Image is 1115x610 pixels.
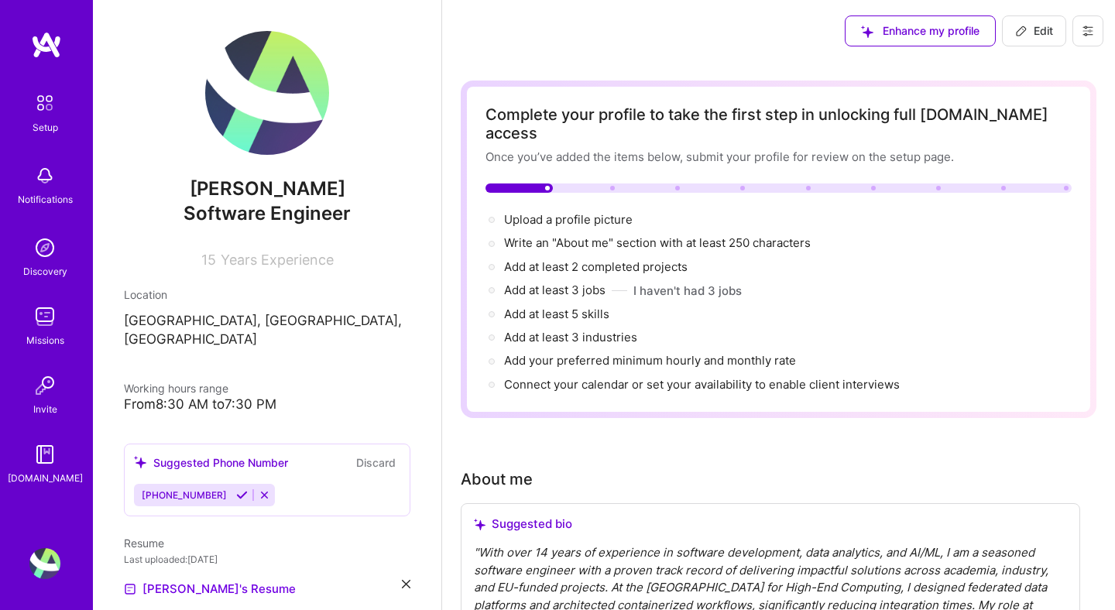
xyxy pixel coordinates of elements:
a: User Avatar [26,548,64,579]
img: logo [31,31,62,59]
i: Accept [236,489,248,501]
span: [PHONE_NUMBER] [142,489,227,501]
span: Add at least 5 skills [504,307,609,321]
i: icon SuggestedTeams [134,456,147,469]
div: Suggested bio [474,516,1067,532]
span: Add at least 3 jobs [504,283,606,297]
div: Invite [33,401,57,417]
img: teamwork [29,301,60,332]
div: Suggested Phone Number [134,454,288,471]
img: User Avatar [29,548,60,579]
img: bell [29,160,60,191]
span: Upload a profile picture [504,212,633,227]
img: setup [29,87,61,119]
img: discovery [29,232,60,263]
span: Connect your calendar or set your availability to enable client interviews [504,377,900,392]
div: Complete your profile to take the first step in unlocking full [DOMAIN_NAME] access [485,105,1072,142]
img: Resume [124,583,136,595]
span: Add at least 2 completed projects [504,259,688,274]
div: Notifications [18,191,73,207]
div: Missions [26,332,64,348]
span: 15 [201,252,216,268]
button: Edit [1002,15,1066,46]
span: [PERSON_NAME] [124,177,410,200]
button: I haven't had 3 jobs [633,283,742,299]
a: [PERSON_NAME]'s Resume [124,580,296,598]
div: Once you’ve added the items below, submit your profile for review on the setup page. [485,149,1072,165]
div: Last uploaded: [DATE] [124,551,410,567]
button: Discard [352,454,400,471]
img: guide book [29,439,60,470]
p: [GEOGRAPHIC_DATA], [GEOGRAPHIC_DATA], [GEOGRAPHIC_DATA] [124,312,410,349]
i: icon SuggestedTeams [474,519,485,530]
i: icon Close [402,580,410,588]
div: Setup [33,119,58,135]
span: Add your preferred minimum hourly and monthly rate [504,353,796,368]
img: User Avatar [205,31,329,155]
div: [DOMAIN_NAME] [8,470,83,486]
span: Write an "About me" section with at least 250 characters [504,235,814,250]
div: From 8:30 AM to 7:30 PM [124,396,410,413]
span: Working hours range [124,382,228,395]
span: Add at least 3 industries [504,330,637,344]
span: Software Engineer [184,202,351,224]
div: Discovery [23,263,67,279]
span: Years Experience [221,252,334,268]
i: Reject [259,489,270,501]
div: About me [461,468,533,491]
span: Resume [124,536,164,550]
span: Edit [1015,23,1053,39]
div: Location [124,286,410,303]
img: Invite [29,370,60,401]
